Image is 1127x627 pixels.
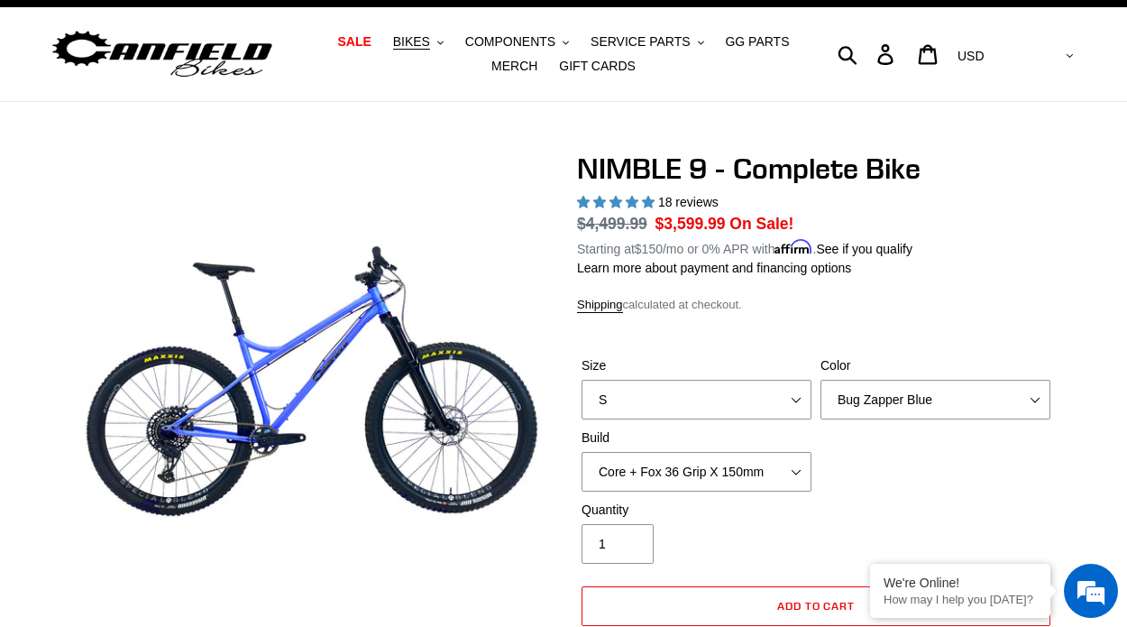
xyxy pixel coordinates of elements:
[725,34,789,50] span: GG PARTS
[774,239,812,254] span: Affirm
[577,152,1055,186] h1: NIMBLE 9 - Complete Bike
[655,215,726,233] span: $3,599.99
[20,99,47,126] div: Navigation go back
[337,34,371,50] span: SALE
[716,30,798,54] a: GG PARTS
[884,576,1037,590] div: We're Online!
[635,242,663,256] span: $150
[456,30,578,54] button: COMPONENTS
[582,429,811,447] label: Build
[582,356,811,375] label: Size
[577,235,912,259] p: Starting at /mo or 0% APR with .
[105,195,249,377] span: We're online!
[121,101,330,124] div: Chat with us now
[465,34,555,50] span: COMPONENTS
[491,59,537,74] span: MERCH
[582,586,1050,626] button: Add to cart
[729,212,793,235] span: On Sale!
[582,501,811,520] label: Quantity
[777,599,856,613] span: Add to cart
[482,54,546,78] a: MERCH
[816,242,912,256] a: See if you qualify - Learn more about Affirm Financing (opens in modal)
[577,298,623,313] a: Shipping
[577,261,851,275] a: Learn more about payment and financing options
[577,296,1055,314] div: calculated at checkout.
[58,90,103,135] img: d_696896380_company_1647369064580_696896380
[582,30,712,54] button: SERVICE PARTS
[328,30,380,54] a: SALE
[820,356,1050,375] label: Color
[550,54,645,78] a: GIFT CARDS
[658,195,719,209] span: 18 reviews
[296,9,339,52] div: Minimize live chat window
[50,26,275,83] img: Canfield Bikes
[559,59,636,74] span: GIFT CARDS
[393,34,430,50] span: BIKES
[577,215,647,233] s: $4,499.99
[591,34,690,50] span: SERVICE PARTS
[384,30,453,54] button: BIKES
[9,428,344,491] textarea: Type your message and hit 'Enter'
[577,195,658,209] span: 4.89 stars
[884,593,1037,606] p: How may I help you today?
